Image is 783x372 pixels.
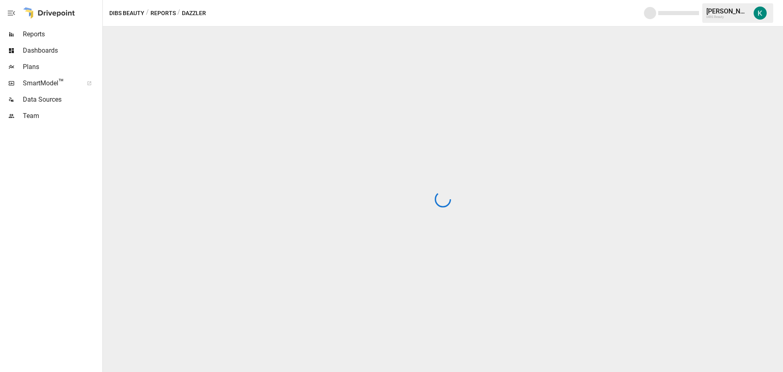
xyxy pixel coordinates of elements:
div: / [177,8,180,18]
button: Katherine Rose [749,2,772,25]
div: [PERSON_NAME] [706,7,749,15]
span: Dashboards [23,46,101,56]
span: SmartModel [23,78,78,88]
span: Plans [23,62,101,72]
div: / [146,8,149,18]
button: DIBS Beauty [109,8,144,18]
span: Team [23,111,101,121]
span: Data Sources [23,95,101,105]
span: Reports [23,29,101,39]
button: Reports [150,8,176,18]
div: DIBS Beauty [706,15,749,19]
span: ™ [58,77,64,87]
img: Katherine Rose [754,7,767,20]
